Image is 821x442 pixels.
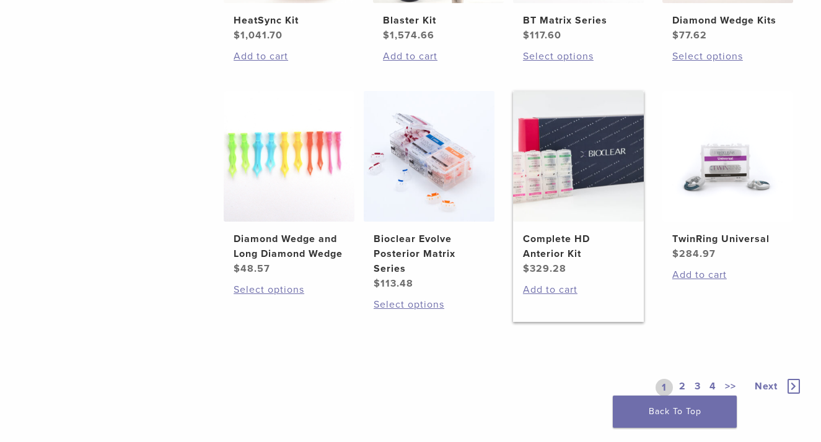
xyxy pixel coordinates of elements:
h2: Bioclear Evolve Posterior Matrix Series [374,232,485,276]
a: Select options for “BT Matrix Series” [523,49,634,64]
bdi: 1,041.70 [234,29,283,41]
a: Add to cart: “TwinRing Universal” [672,267,783,282]
a: Add to cart: “Complete HD Anterior Kit” [523,282,634,297]
a: Add to cart: “Blaster Kit” [383,49,494,64]
span: Next [755,380,778,392]
span: $ [672,29,679,41]
span: $ [523,29,530,41]
img: Complete HD Anterior Kit [513,91,644,222]
a: Select options for “Diamond Wedge Kits” [672,49,783,64]
a: Select options for “Diamond Wedge and Long Diamond Wedge” [234,282,345,297]
a: >> [722,379,739,396]
h2: Blaster Kit [383,13,494,28]
bdi: 117.60 [523,29,561,41]
a: Bioclear Evolve Posterior Matrix SeriesBioclear Evolve Posterior Matrix Series $113.48 [364,91,494,291]
span: $ [374,277,380,290]
h2: Complete HD Anterior Kit [523,232,634,261]
a: 2 [677,379,688,396]
span: $ [672,248,679,260]
span: $ [234,262,240,275]
span: $ [523,262,530,275]
h2: Diamond Wedge and Long Diamond Wedge [234,232,345,261]
a: TwinRing UniversalTwinRing Universal $284.97 [662,91,793,261]
a: 3 [692,379,703,396]
span: $ [234,29,240,41]
bdi: 48.57 [234,262,270,275]
span: $ [383,29,390,41]
a: Select options for “Bioclear Evolve Posterior Matrix Series” [374,297,485,312]
a: Diamond Wedge and Long Diamond WedgeDiamond Wedge and Long Diamond Wedge $48.57 [224,91,354,276]
a: Back To Top [613,396,737,428]
img: TwinRing Universal [662,91,793,222]
a: Complete HD Anterior KitComplete HD Anterior Kit $329.28 [513,91,644,276]
a: 4 [707,379,719,396]
img: Diamond Wedge and Long Diamond Wedge [224,91,354,222]
bdi: 1,574.66 [383,29,434,41]
bdi: 329.28 [523,262,566,275]
h2: Diamond Wedge Kits [672,13,783,28]
h2: BT Matrix Series [523,13,634,28]
a: 1 [656,379,673,396]
a: Add to cart: “HeatSync Kit” [234,49,345,64]
bdi: 284.97 [672,248,716,260]
bdi: 113.48 [374,277,413,290]
bdi: 77.62 [672,29,707,41]
h2: HeatSync Kit [234,13,345,28]
h2: TwinRing Universal [672,232,783,246]
img: Bioclear Evolve Posterior Matrix Series [364,91,494,222]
